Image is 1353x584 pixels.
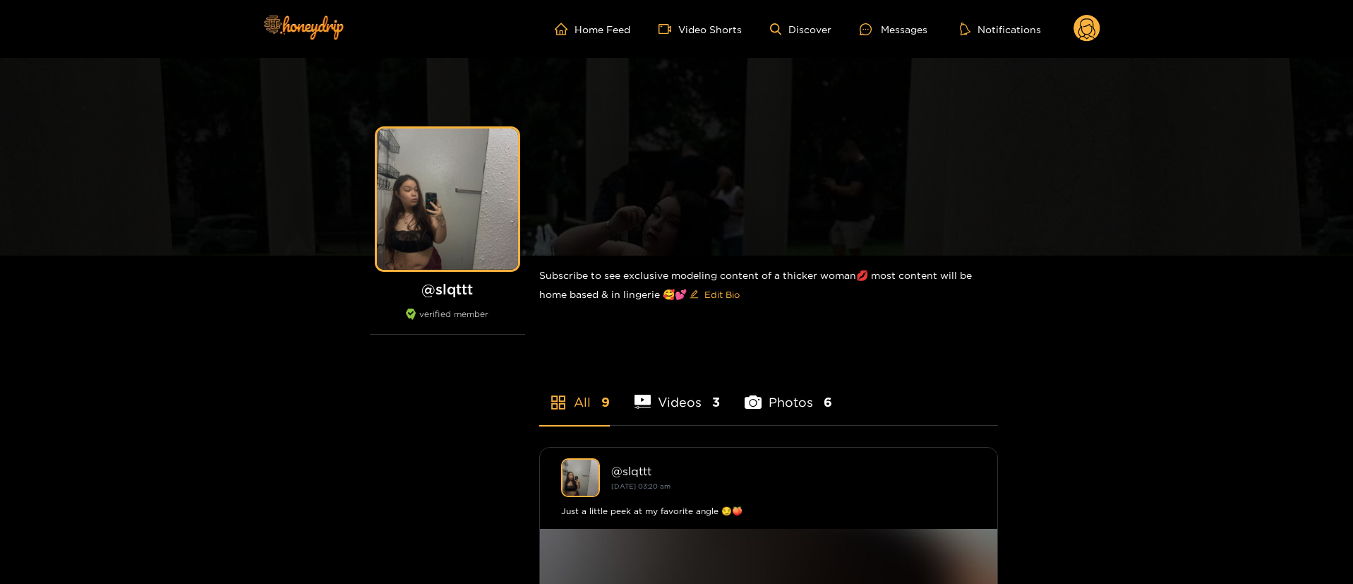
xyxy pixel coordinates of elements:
span: 3 [712,393,720,411]
img: slqttt [561,458,600,497]
span: video-camera [659,23,678,35]
a: Video Shorts [659,23,742,35]
div: @ slqttt [611,465,976,477]
span: appstore [550,394,567,411]
div: Just a little peek at my favorite angle 😏🍑 [561,504,976,518]
li: Videos [635,362,721,425]
li: All [539,362,610,425]
a: Discover [770,23,831,35]
span: 6 [824,393,832,411]
small: [DATE] 03:20 am [611,482,671,490]
span: Edit Bio [704,287,740,302]
span: home [555,23,575,35]
button: Notifications [956,22,1045,36]
button: editEdit Bio [687,283,742,306]
span: 9 [601,393,610,411]
li: Photos [745,362,832,425]
div: verified member [370,309,525,335]
h1: @ slqttt [370,280,525,298]
div: Messages [860,21,927,37]
a: Home Feed [555,23,630,35]
span: edit [690,290,699,300]
div: Subscribe to see exclusive modeling content of a thicker woman💋 most content will be home based &... [539,256,998,317]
